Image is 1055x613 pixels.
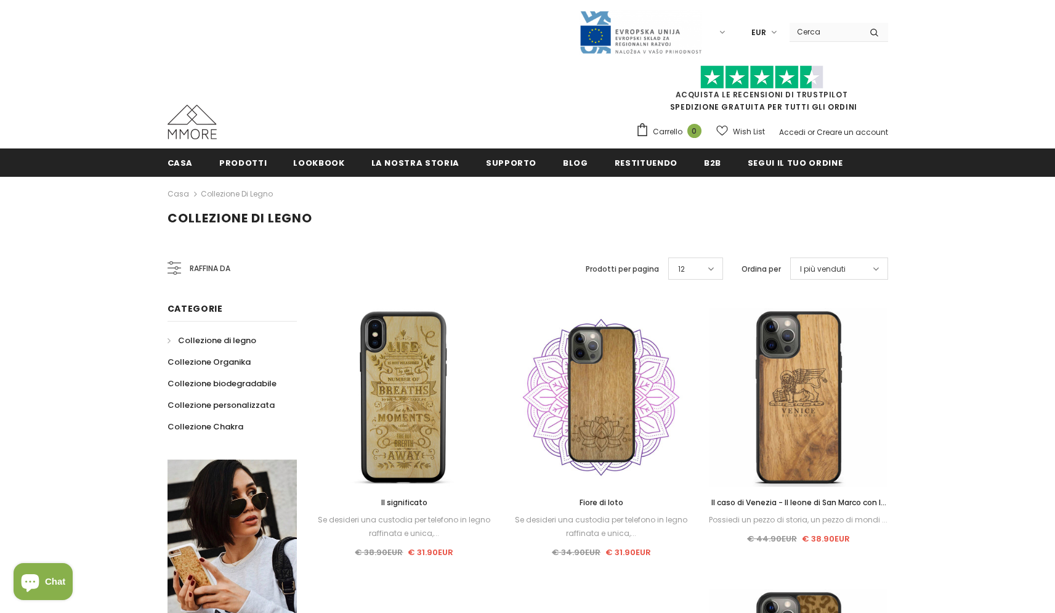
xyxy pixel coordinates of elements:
[168,302,223,315] span: Categorie
[579,26,702,37] a: Javni Razpis
[615,148,677,176] a: Restituendo
[709,496,887,509] a: Il caso di Venezia - Il leone di San Marco con la scritta
[711,497,886,521] span: Il caso di Venezia - Il leone di San Marco con la scritta
[190,262,230,275] span: Raffina da
[168,157,193,169] span: Casa
[563,157,588,169] span: Blog
[219,148,267,176] a: Prodotti
[371,148,459,176] a: La nostra storia
[178,335,256,346] span: Collezione di legno
[201,189,273,199] a: Collezione di legno
[168,378,277,389] span: Collezione biodegradabile
[552,546,600,558] span: € 34.90EUR
[733,126,765,138] span: Wish List
[168,105,217,139] img: Casi MMORE
[168,399,275,411] span: Collezione personalizzata
[605,546,651,558] span: € 31.90EUR
[747,533,797,545] span: € 44.90EUR
[168,416,243,437] a: Collezione Chakra
[615,157,677,169] span: Restituendo
[371,157,459,169] span: La nostra storia
[676,89,848,100] a: Acquista le recensioni di TrustPilot
[512,513,690,540] div: Se desideri una custodia per telefono in legno raffinata e unica,...
[512,496,690,509] a: Fiore di loto
[168,187,189,201] a: Casa
[704,148,721,176] a: B2B
[748,148,843,176] a: Segui il tuo ordine
[486,148,536,176] a: supporto
[700,65,823,89] img: Fidati di Pilot Stars
[381,497,427,508] span: Il significato
[807,127,815,137] span: or
[168,209,312,227] span: Collezione di legno
[168,351,251,373] a: Collezione Organika
[636,123,708,141] a: Carrello 0
[580,497,623,508] span: Fiore di loto
[315,496,494,509] a: Il significato
[168,356,251,368] span: Collezione Organika
[687,124,701,138] span: 0
[779,127,806,137] a: Accedi
[168,394,275,416] a: Collezione personalizzata
[742,263,781,275] label: Ordina per
[293,157,344,169] span: Lookbook
[716,121,765,142] a: Wish List
[355,546,403,558] span: € 38.90EUR
[653,126,682,138] span: Carrello
[800,263,846,275] span: I più venduti
[704,157,721,169] span: B2B
[486,157,536,169] span: supporto
[408,546,453,558] span: € 31.90EUR
[636,71,888,112] span: SPEDIZIONE GRATUITA PER TUTTI GLI ORDINI
[168,421,243,432] span: Collezione Chakra
[168,330,256,351] a: Collezione di legno
[678,263,685,275] span: 12
[10,563,76,603] inbox-online-store-chat: Shopify online store chat
[563,148,588,176] a: Blog
[586,263,659,275] label: Prodotti per pagina
[293,148,344,176] a: Lookbook
[817,127,888,137] a: Creare un account
[802,533,850,545] span: € 38.90EUR
[790,23,860,41] input: Search Site
[579,10,702,55] img: Javni Razpis
[168,373,277,394] a: Collezione biodegradabile
[168,148,193,176] a: Casa
[219,157,267,169] span: Prodotti
[315,513,494,540] div: Se desideri una custodia per telefono in legno raffinata e unica,...
[748,157,843,169] span: Segui il tuo ordine
[751,26,766,39] span: EUR
[709,513,887,527] div: Possiedi un pezzo di storia, un pezzo di mondi ...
